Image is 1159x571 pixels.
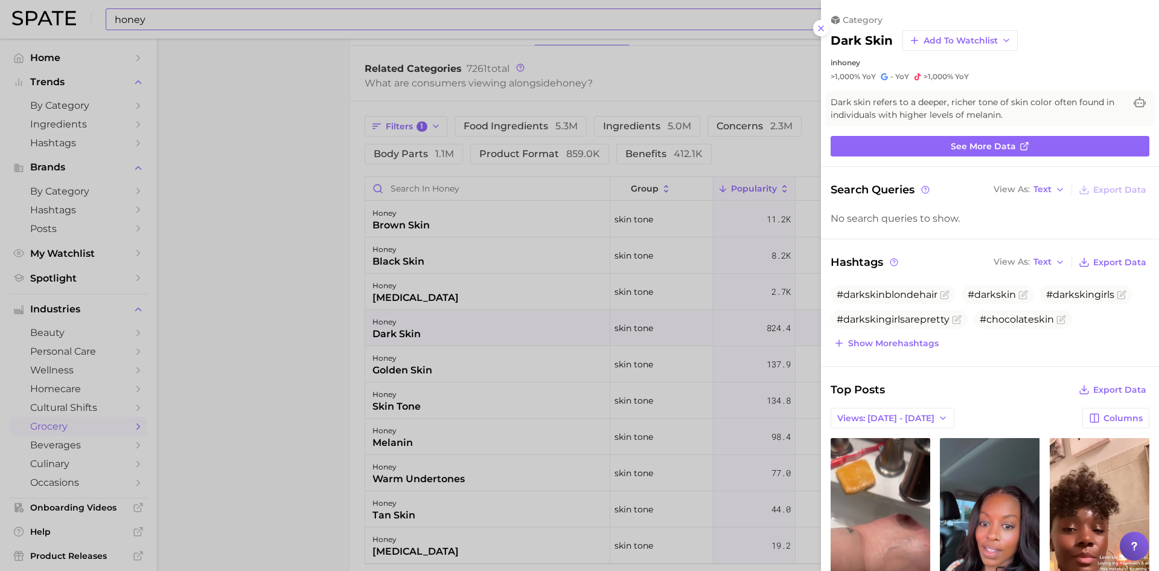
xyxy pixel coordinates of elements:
span: Text [1033,186,1052,193]
span: #darkskin [968,289,1016,300]
button: Views: [DATE] - [DATE] [831,408,954,428]
span: - [890,72,893,81]
span: Hashtags [831,254,900,271]
span: View As [994,259,1030,265]
span: honey [837,58,860,67]
span: Dark skin refers to a deeper, richer tone of skin color often found in individuals with higher le... [831,96,1125,121]
span: #darkskingirls [1046,289,1114,300]
button: Export Data [1076,181,1149,198]
span: #chocolateskin [980,314,1054,325]
div: No search queries to show. [831,213,1149,224]
button: Flag as miscategorized or irrelevant [940,290,950,300]
button: Flag as miscategorized or irrelevant [1018,290,1028,300]
span: Text [1033,259,1052,265]
button: Flag as miscategorized or irrelevant [1117,290,1126,300]
span: YoY [862,72,876,82]
button: Export Data [1076,254,1149,271]
span: View As [994,186,1030,193]
button: Show morehashtags [831,335,942,352]
span: Export Data [1093,385,1146,395]
a: See more data [831,136,1149,156]
div: in [831,58,1149,67]
span: YoY [955,72,969,82]
span: #darkskinblondehair [837,289,937,300]
button: Export Data [1076,381,1149,398]
span: Add to Watchlist [924,36,998,46]
button: View AsText [991,254,1068,270]
span: Export Data [1093,257,1146,268]
span: Show more hashtags [848,338,939,349]
span: YoY [895,72,909,82]
button: Add to Watchlist [902,30,1018,51]
button: Flag as miscategorized or irrelevant [952,315,962,324]
span: >1,000% [831,72,860,81]
span: category [843,15,883,25]
span: Search Queries [831,181,931,198]
h2: dark skin [831,33,893,48]
span: >1,000% [924,72,953,81]
span: See more data [951,141,1016,152]
button: Flag as miscategorized or irrelevant [1056,315,1066,324]
button: View AsText [991,182,1068,198]
span: #darkskingirlsarepretty [837,314,950,325]
span: Columns [1103,413,1143,424]
span: Top Posts [831,381,885,398]
button: Columns [1082,408,1149,428]
span: Export Data [1093,185,1146,195]
span: Views: [DATE] - [DATE] [837,413,934,424]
